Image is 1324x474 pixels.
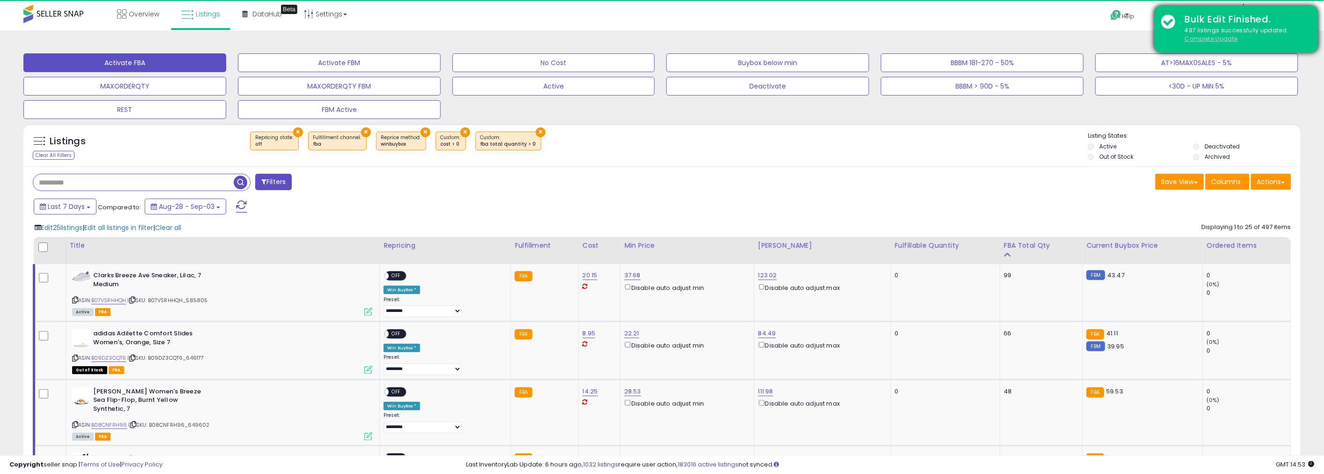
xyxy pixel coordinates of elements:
[238,100,441,119] button: FBM Active
[129,421,210,429] span: | SKU: B08CNFRH96_649602
[9,460,163,469] div: seller snap | |
[895,271,993,280] div: 0
[1087,241,1199,251] div: Current Buybox Price
[1178,13,1311,26] div: Bulk Edit Finished.
[624,398,747,408] div: Disable auto adjust min
[384,241,507,251] div: Repricing
[1206,174,1250,190] button: Columns
[1087,270,1105,280] small: FBM
[33,151,74,160] div: Clear All Filters
[48,202,85,211] span: Last 7 Days
[384,286,420,294] div: Win BuyBox *
[1110,9,1122,21] i: Get Help
[758,340,884,350] div: Disable auto adjust max
[1205,142,1240,150] label: Deactivated
[50,135,86,148] h5: Listings
[1087,329,1104,340] small: FBA
[121,460,163,469] a: Privacy Policy
[389,272,404,280] span: OFF
[381,134,421,148] span: Reprice method :
[624,282,747,292] div: Disable auto adjust min
[384,402,420,410] div: Win BuyBox *
[72,433,94,441] span: All listings currently available for purchase on Amazon
[1202,223,1291,232] div: Displaying 1 to 25 of 497 items
[95,433,111,441] span: FBA
[460,127,470,137] button: ×
[93,329,207,349] b: adidas Adilette Comfort Slides Women's, Orange, Size 7
[1212,177,1241,186] span: Columns
[95,308,111,316] span: FBA
[583,329,596,338] a: 8.95
[1122,12,1135,20] span: Help
[1087,341,1105,351] small: FBM
[84,223,153,232] span: Edit all listings in filter
[624,453,639,462] a: 66.01
[128,354,204,362] span: | SKU: B09DZ3CQT6_646177
[1207,289,1291,297] div: 0
[145,199,226,215] button: Aug-28 - Sep-03
[91,354,126,362] a: B09DZ3CQT6
[583,387,598,396] a: 14.25
[1155,174,1204,190] button: Save View
[895,329,993,338] div: 0
[1088,132,1301,141] p: Listing States:
[1108,342,1124,351] span: 39.95
[109,366,125,374] span: FBA
[80,460,120,469] a: Terms of Use
[72,387,91,406] img: 31F0qB0zGFL._SL40_.jpg
[758,387,773,396] a: 111.98
[389,388,404,396] span: OFF
[159,202,215,211] span: Aug-28 - Sep-03
[1108,271,1125,280] span: 43.47
[1207,271,1291,280] div: 0
[624,271,641,280] a: 37.68
[1185,35,1238,43] u: Complete Update
[452,53,655,72] button: No Cost
[72,453,91,464] img: 31TYGuMDIML._SL40_.jpg
[34,199,96,215] button: Last 7 Days
[515,241,575,251] div: Fulfillment
[1095,53,1298,72] button: AT>16MAX0SALES - 5%
[583,453,599,462] a: 39.99
[1178,26,1311,44] div: 497 listings successfully updated.
[384,412,503,433] div: Preset:
[72,308,94,316] span: All listings currently available for purchase on Amazon
[1004,387,1075,396] div: 48
[1207,347,1291,355] div: 0
[515,271,532,281] small: FBA
[293,127,303,137] button: ×
[252,9,282,19] span: DataHub
[313,134,362,148] span: Fulfillment channel :
[281,5,297,14] div: Tooltip anchor
[70,241,376,251] div: Title
[515,387,532,398] small: FBA
[1207,338,1220,346] small: (0%)
[255,134,294,148] span: Repricing state :
[91,296,126,304] a: B07VSRHHQH
[881,53,1084,72] button: BBBM 181-270 - 50%
[98,203,141,212] span: Compared to:
[583,241,616,251] div: Cost
[536,127,546,137] button: ×
[421,127,430,137] button: ×
[1095,77,1298,96] button: <30D - UP MIN 5%
[515,329,532,340] small: FBA
[1205,153,1230,161] label: Archived
[1251,174,1291,190] button: Actions
[583,460,618,469] a: 1032 listings
[758,329,776,338] a: 84.49
[895,453,993,462] div: 0
[441,141,461,148] div: cost > 0
[895,387,993,396] div: 0
[91,421,127,429] a: B08CNFRH96
[384,354,503,375] div: Preset:
[452,77,655,96] button: Active
[1207,241,1287,251] div: Ordered Items
[93,271,207,291] b: Clarks Breeze Ave Sneaker, Lilac, 7 Medium
[1004,271,1075,280] div: 99
[128,296,208,304] span: | SKU: B07VSRHHQH_585805
[624,329,639,338] a: 22.21
[361,127,371,137] button: ×
[129,9,159,19] span: Overview
[238,53,441,72] button: Activate FBM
